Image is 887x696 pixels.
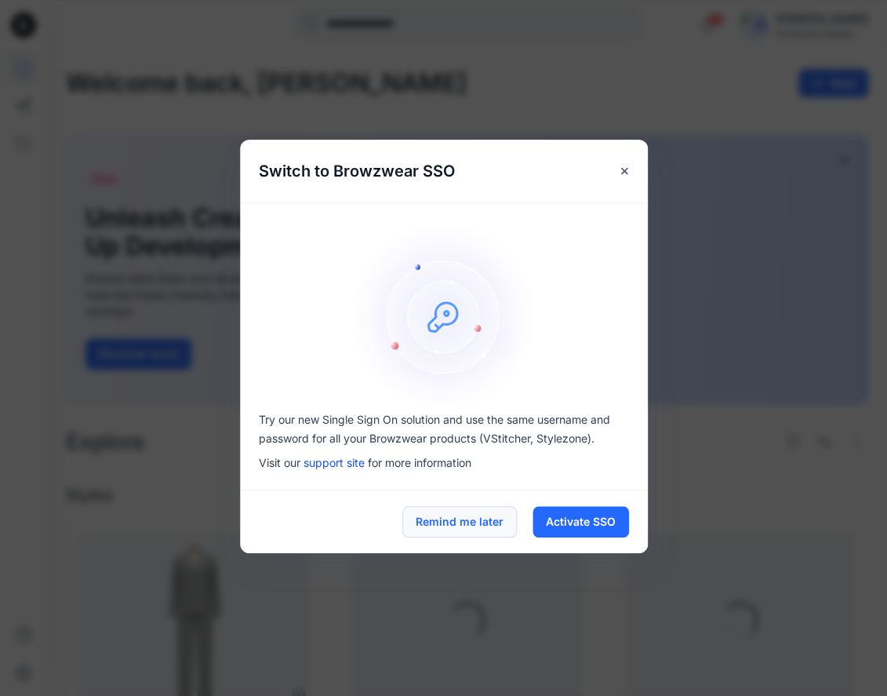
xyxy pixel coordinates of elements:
a: support site [304,456,365,469]
h5: Switch to Browzwear SSO [240,140,474,202]
p: Try our new Single Sign On solution and use the same username and password for all your Browzwear... [259,410,629,448]
button: Activate SSO [533,506,629,537]
button: Remind me later [402,506,517,537]
button: Close [610,157,638,185]
img: onboarding-sz2.1ef2cb9c.svg [350,222,538,410]
p: Visit our for more information [259,454,629,471]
